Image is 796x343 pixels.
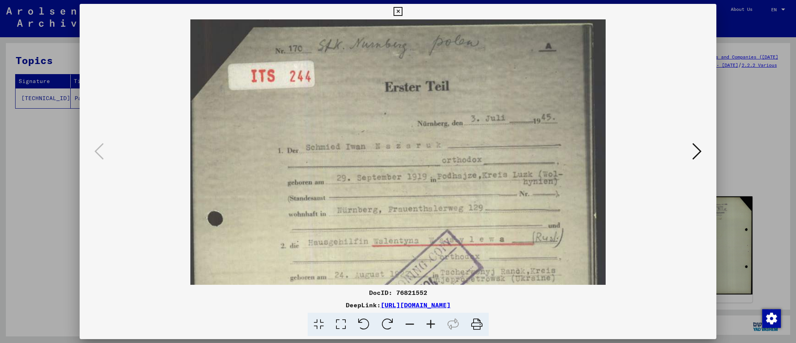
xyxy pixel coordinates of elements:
a: [URL][DOMAIN_NAME] [381,301,451,309]
div: DocID: 76821552 [80,288,716,297]
img: Change consent [762,309,781,328]
div: DeepLink: [80,300,716,310]
div: Change consent [762,309,780,327]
